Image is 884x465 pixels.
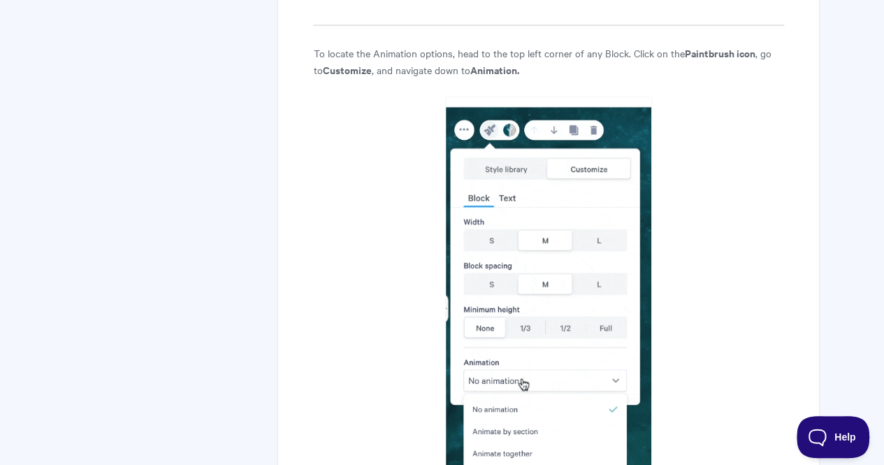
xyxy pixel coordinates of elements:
[313,45,783,78] p: To locate the Animation options, head to the top left corner of any Block. Click on the , go to ,...
[690,45,755,60] strong: aintbrush icon
[797,416,870,458] iframe: Toggle Customer Support
[684,45,690,60] b: P
[322,62,371,77] strong: Customize
[470,62,519,77] b: Animation.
